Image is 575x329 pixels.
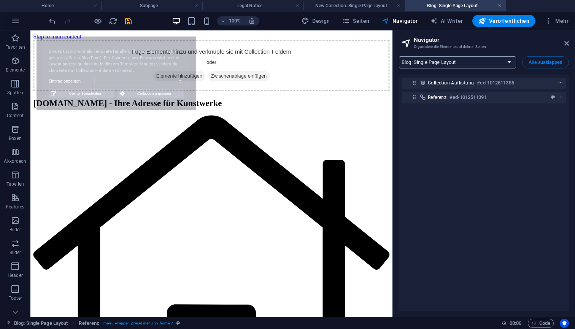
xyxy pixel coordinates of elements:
p: Header [8,272,23,278]
p: Akkordeon [4,158,26,164]
button: Mehr [542,15,572,27]
button: save [124,16,133,25]
button: Code [528,319,554,328]
span: Alle ausklappen [529,60,562,65]
span: Klick zum Auswählen. Doppelklick zum Bearbeiten [79,319,99,328]
h6: #ed-1012511385 [477,78,514,87]
button: undo [48,16,57,25]
h6: 100% [229,16,241,25]
i: Bei Größenänderung Zoomstufe automatisch an das gewählte Gerät anpassen. [248,17,255,24]
button: AI Writer [427,15,466,27]
p: Bilder [10,227,21,233]
button: context-menu [557,93,564,102]
span: Elemente hinzufügen [129,43,184,54]
span: Code [531,319,550,328]
h6: #ed-1012511391 [450,93,486,102]
button: 100% [217,16,244,25]
h2: Navigator [414,37,569,43]
button: reload [108,16,118,25]
h4: New Collection: Single Page Layout [303,2,405,10]
i: Dieses Element ist ein anpassbares Preset [176,321,180,325]
h4: Subpage [101,2,202,10]
button: preset [549,93,557,102]
h6: Session-Zeit [502,319,522,328]
p: Boxen [9,135,22,141]
span: Referenz [428,94,446,100]
h4: Blog: Single Page Layout [405,2,506,10]
span: Veröffentlichen [478,17,529,25]
span: 00 00 [510,319,521,328]
i: Save (Ctrl+S) [124,17,133,25]
button: context-menu [557,78,564,87]
div: Füge Elemente hinzu und verknüpfe sie mit Collection-Feldern [3,10,378,64]
button: Navigator [379,15,421,27]
p: Favoriten [5,44,25,50]
p: Features [6,204,24,210]
span: Mehr [545,17,569,25]
p: Elemente [6,67,25,73]
a: Klick, um Auswahl aufzuheben. Doppelklick öffnet Seitenverwaltung [6,319,68,328]
button: Usercentrics [560,319,569,328]
span: . menu-wrapper .preset-menu-v2-home-7 [102,319,173,328]
span: Navigator [382,17,418,25]
span: Zwischenablage einfügen [187,43,252,54]
span: : [515,320,516,326]
p: Slider [10,250,21,256]
button: Design [299,15,333,27]
button: Alle ausklappen [522,56,569,68]
span: Collection-Auflistung [428,80,474,86]
p: Spalten [7,90,23,96]
span: Design [302,17,330,25]
h4: Legal Notice [202,2,303,10]
a: Skip to main content [3,3,54,10]
button: Seiten [339,15,373,27]
button: Veröffentlichen [472,15,535,27]
p: Footer [8,295,22,301]
span: Seiten [342,17,370,25]
h3: Organisiere die Elemente auf deinen Seiten [414,43,554,50]
p: Content [7,113,24,119]
p: Tabellen [6,181,24,187]
span: AI Writer [430,17,463,25]
i: Seite neu laden [109,17,118,25]
div: Design (Strg+Alt+Y) [299,15,333,27]
nav: breadcrumb [79,319,179,328]
button: Klicke hier, um den Vorschau-Modus zu verlassen [93,16,102,25]
i: Rückgängig: Preset-Assets einfügen (Strg+Z) [48,17,57,25]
